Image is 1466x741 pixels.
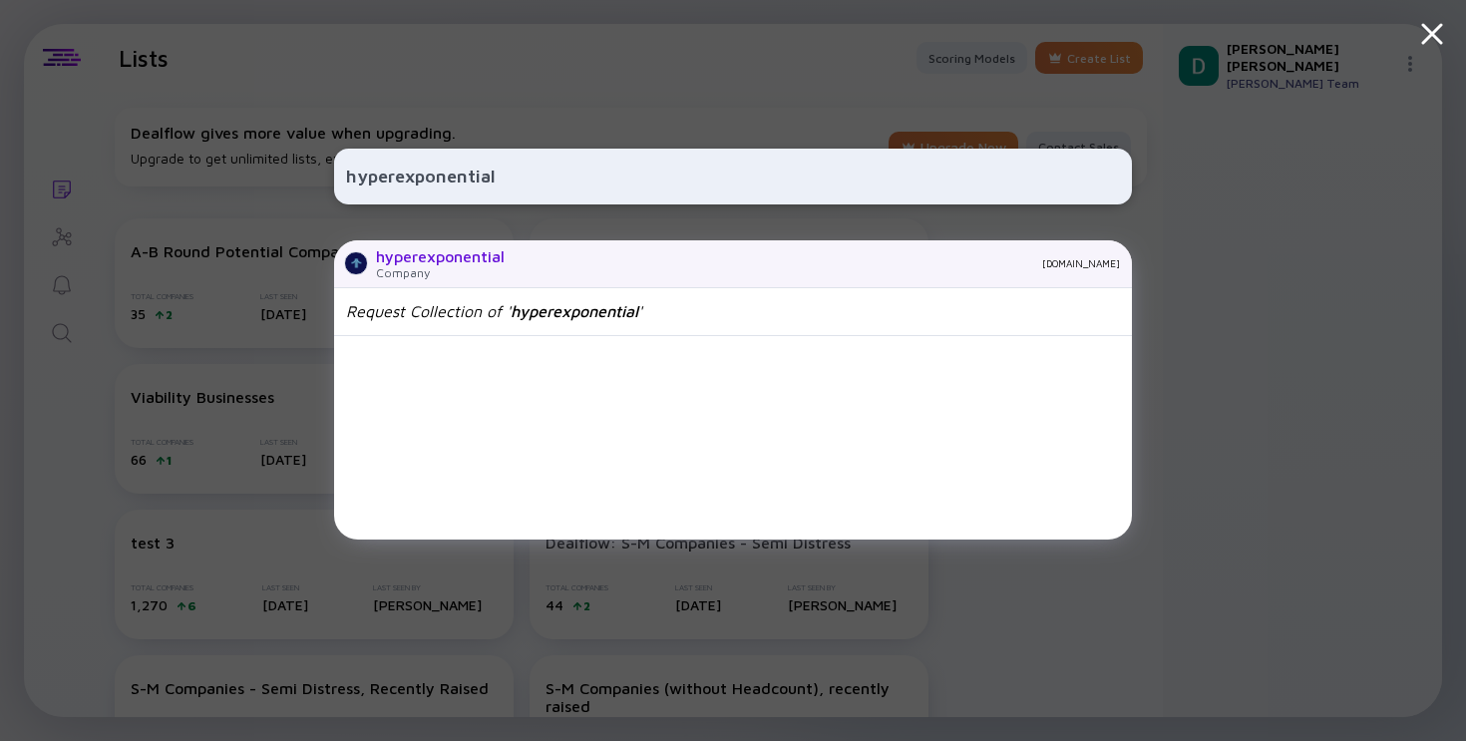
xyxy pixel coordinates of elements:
input: Search Company or Investor... [346,159,1120,194]
span: hyperexponential [511,302,638,320]
div: Company [376,265,505,280]
div: hyperexponential [376,247,505,265]
div: [DOMAIN_NAME] [521,257,1120,269]
div: Request Collection of ' ' [346,302,642,320]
